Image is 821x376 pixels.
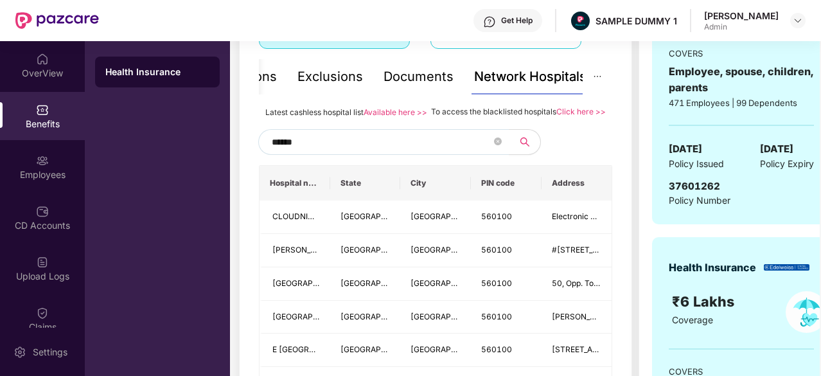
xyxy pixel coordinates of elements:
span: [PERSON_NAME][GEOGRAPHIC_DATA], [STREET_ADDRESS] [552,312,775,321]
div: SAMPLE DUMMY 1 [596,15,677,27]
span: search [509,137,540,147]
img: svg+xml;base64,PHN2ZyBpZD0iSGVscC0zMngzMiIgeG1sbnM9Imh0dHA6Ly93d3cudzMub3JnLzIwMDAvc3ZnIiB3aWR0aD... [483,15,496,28]
td: Bangalore [400,234,471,267]
a: Click here >> [556,107,606,116]
td: SRI VINAYAKA GENERAL AND MATERNITY HOSPITAL [260,234,330,267]
td: #961 1st Cross Hosur Main Road, Near Goverment Hospital C K Nagar E City Post [542,234,612,267]
span: 560100 [481,245,512,255]
span: Address [552,178,602,188]
span: #[STREET_ADDRESS][GEOGRAPHIC_DATA] [GEOGRAPHIC_DATA] Post [552,245,813,255]
img: svg+xml;base64,PHN2ZyBpZD0iQ2xhaW0iIHhtbG5zPSJodHRwOi8vd3d3LnczLm9yZy8yMDAwL3N2ZyIgd2lkdGg9IjIwIi... [36,307,49,319]
th: PIN code [471,166,542,201]
span: close-circle [494,136,502,148]
span: 560100 [481,345,512,354]
span: Latest cashless hospital list [265,107,364,117]
img: New Pazcare Logo [15,12,99,29]
td: Bangalore [400,201,471,234]
span: [GEOGRAPHIC_DATA] [410,211,491,221]
button: ellipsis [583,59,612,94]
img: svg+xml;base64,PHN2ZyBpZD0iRW1wbG95ZWVzIiB4bWxucz0iaHR0cDovL3d3dy53My5vcmcvMjAwMC9zdmciIHdpZHRoPS... [36,154,49,167]
span: [GEOGRAPHIC_DATA] [272,312,353,321]
td: Karnataka [330,334,401,367]
span: CLOUDNINE HOSPITAL KIDS CLINIC INDIA PVT LTD [272,211,462,221]
td: SRI LAXMI HOSPITAL [260,267,330,301]
span: [GEOGRAPHIC_DATA] [410,245,491,255]
span: [GEOGRAPHIC_DATA][PERSON_NAME] [272,278,416,288]
span: ellipsis [593,72,602,81]
span: [GEOGRAPHIC_DATA] [410,312,491,321]
img: insurerLogo [764,264,809,271]
img: Pazcare_Alternative_logo-01-01.png [571,12,590,30]
span: 560100 [481,312,512,321]
td: Kauvery Hospital [260,301,330,334]
img: svg+xml;base64,PHN2ZyBpZD0iSG9tZSIgeG1sbnM9Imh0dHA6Ly93d3cudzMub3JnLzIwMDAvc3ZnIiB3aWR0aD0iMjAiIG... [36,53,49,66]
th: Hospital name [260,166,330,201]
a: Available here >> [364,107,427,117]
div: [PERSON_NAME] [704,10,779,22]
span: [GEOGRAPHIC_DATA] [410,278,491,288]
span: Hospital name [270,178,320,188]
td: E CITY HOSPITAL [260,334,330,367]
span: [DATE] [760,141,793,157]
button: search [509,129,541,155]
td: Karnataka [330,267,401,301]
img: svg+xml;base64,PHN2ZyBpZD0iQmVuZWZpdHMiIHhtbG5zPSJodHRwOi8vd3d3LnczLm9yZy8yMDAwL3N2ZyIgd2lkdGg9Ij... [36,103,49,116]
span: close-circle [494,138,502,145]
td: Electronic City 3 Doddathoguru Village , Phase 1 Neeladri Road Opp Puma Showroom [542,201,612,234]
span: Coverage [672,314,713,325]
div: Get Help [501,15,533,26]
span: 560100 [481,278,512,288]
img: svg+xml;base64,PHN2ZyBpZD0iVXBsb2FkX0xvZ3MiIGRhdGEtbmFtZT0iVXBsb2FkIExvZ3MiIHhtbG5zPSJodHRwOi8vd3... [36,256,49,269]
span: Policy Expiry [760,157,814,171]
span: To access the blacklisted hospitals [431,107,556,116]
div: Network Hospitals [474,67,587,87]
span: Policy Issued [669,157,724,171]
span: 50, Opp. To [GEOGRAPHIC_DATA], [GEOGRAPHIC_DATA], E City Post [552,278,803,288]
img: svg+xml;base64,PHN2ZyBpZD0iRHJvcGRvd24tMzJ4MzIiIHhtbG5zPSJodHRwOi8vd3d3LnczLm9yZy8yMDAwL3N2ZyIgd2... [793,15,803,26]
span: ₹6 Lakhs [672,293,738,310]
span: [DATE] [669,141,702,157]
span: 560100 [481,211,512,221]
span: 37601262 [669,180,720,192]
span: [GEOGRAPHIC_DATA] [340,345,421,354]
td: No 47 13 Srinivasa Complex Maha Yogi Vemana Rd Electronics City Phase 1 Doddathoguru, Velakani to... [542,334,612,367]
span: [GEOGRAPHIC_DATA] [340,245,421,255]
td: Karnataka [330,201,401,234]
td: Karnataka [330,234,401,267]
td: Bangalore [400,267,471,301]
span: [GEOGRAPHIC_DATA] [340,278,421,288]
img: svg+xml;base64,PHN2ZyBpZD0iU2V0dGluZy0yMHgyMCIgeG1sbnM9Imh0dHA6Ly93d3cudzMub3JnLzIwMDAvc3ZnIiB3aW... [13,346,26,359]
img: svg+xml;base64,PHN2ZyBpZD0iQ0RfQWNjb3VudHMiIGRhdGEtbmFtZT0iQ0QgQWNjb3VudHMiIHhtbG5zPSJodHRwOi8vd3... [36,205,49,218]
th: City [400,166,471,201]
td: Ramkrishna Hospital Complex, 92/1 B Konappana Agrahara [542,301,612,334]
div: Health Insurance [669,260,756,276]
span: [PERSON_NAME] GENERAL AND MATERNITY HOSPITAL [272,245,478,255]
div: Exclusions [297,67,363,87]
div: Health Insurance [105,66,209,78]
td: CLOUDNINE HOSPITAL KIDS CLINIC INDIA PVT LTD [260,201,330,234]
td: Bangalore [400,334,471,367]
div: Documents [384,67,454,87]
div: Settings [29,346,71,359]
td: 50, Opp. To Velankani Road, Doddathogur Village, E City Post [542,267,612,301]
div: Employee, spouse, children, parents [669,64,814,96]
td: Bangalore [400,301,471,334]
div: Admin [704,22,779,32]
div: COVERS [669,47,814,60]
span: [GEOGRAPHIC_DATA] [340,211,421,221]
span: [GEOGRAPHIC_DATA] [410,345,491,354]
th: Address [542,166,612,201]
span: E [GEOGRAPHIC_DATA] [272,345,359,354]
th: State [330,166,401,201]
div: 471 Employees | 99 Dependents [669,96,814,109]
td: Karnataka [330,301,401,334]
span: Policy Number [669,195,730,206]
span: [GEOGRAPHIC_DATA] [340,312,421,321]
